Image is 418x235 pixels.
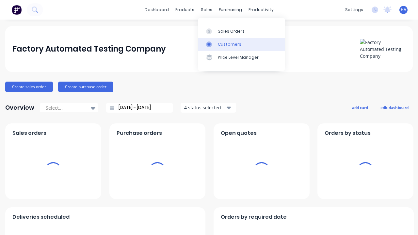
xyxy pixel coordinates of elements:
[12,129,46,137] span: Sales orders
[141,5,172,15] a: dashboard
[221,213,287,221] span: Orders by required date
[376,103,413,112] button: edit dashboard
[401,7,406,13] span: HA
[5,82,53,92] button: Create sales order
[348,103,372,112] button: add card
[360,39,406,59] img: Factory Automated Testing Company
[216,5,245,15] div: purchasing
[172,5,198,15] div: products
[181,103,236,113] button: 4 status selected
[5,101,34,114] div: Overview
[218,55,259,60] div: Price Level Manager
[198,51,285,64] a: Price Level Manager
[58,82,113,92] button: Create purchase order
[218,41,241,47] div: Customers
[198,5,216,15] div: sales
[245,5,277,15] div: productivity
[198,24,285,38] a: Sales Orders
[342,5,366,15] div: settings
[221,129,257,137] span: Open quotes
[198,38,285,51] a: Customers
[218,28,245,34] div: Sales Orders
[117,129,162,137] span: Purchase orders
[325,129,371,137] span: Orders by status
[12,5,22,15] img: Factory
[12,213,70,221] span: Deliveries scheduled
[12,42,166,55] div: Factory Automated Testing Company
[184,104,225,111] div: 4 status selected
